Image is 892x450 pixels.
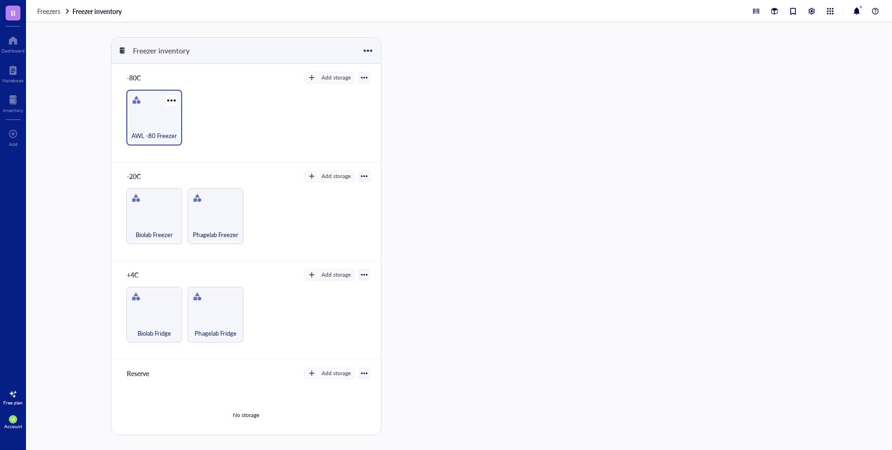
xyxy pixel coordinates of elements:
[4,424,22,429] div: Account
[3,107,23,113] div: Inventory
[304,171,355,182] button: Add storage
[11,7,16,19] span: B
[131,131,177,141] span: AWL -80 Freezer
[123,71,178,84] div: -80C
[123,170,178,183] div: -20C
[138,328,171,338] span: Biolab Fridge
[3,93,23,113] a: Inventory
[321,172,351,180] div: Add storage
[72,7,124,15] a: Freezer inventory
[193,230,238,240] span: Phagelab Freezer
[233,411,259,419] div: No storage
[321,73,351,82] div: Add storage
[1,33,25,53] a: Dashboard
[129,43,194,59] div: Freezer inventory
[304,269,355,280] button: Add storage
[2,78,24,83] div: Notebook
[304,72,355,83] button: Add storage
[123,367,178,380] div: Reserve
[37,7,60,16] span: Freezers
[304,368,355,379] button: Add storage
[321,271,351,279] div: Add storage
[9,141,18,147] div: Add
[321,369,351,377] div: Add storage
[195,328,236,338] span: Phagelab Fridge
[37,7,71,15] a: Freezers
[123,268,178,281] div: +4C
[136,230,173,240] span: Biolab Freezer
[3,400,23,405] div: Free plan
[11,417,15,422] span: IA
[2,63,24,83] a: Notebook
[1,48,25,53] div: Dashboard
